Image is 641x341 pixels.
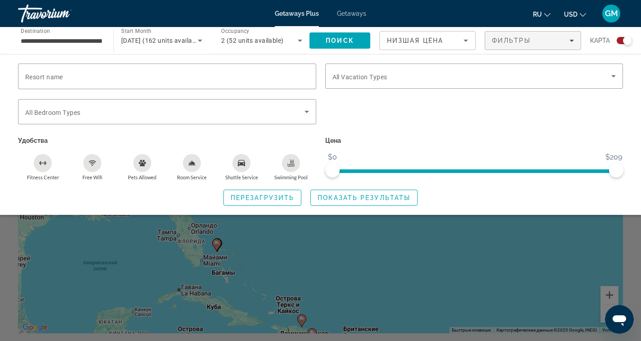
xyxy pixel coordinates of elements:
span: $209 [604,150,623,164]
a: Travorium [18,2,108,25]
span: Поиск [326,37,354,44]
span: 2 (52 units available) [221,37,284,44]
button: Показать результаты [310,190,418,206]
span: карта [590,34,610,47]
button: Shuttle Service [217,154,266,181]
span: Фильтры [492,37,531,44]
span: Pets Allowed [128,174,156,180]
span: Free Wifi [82,174,102,180]
ngx-slider: ngx-slider [325,169,623,171]
span: Shuttle Service [225,174,258,180]
input: Select destination [21,36,102,46]
button: Swimming Pool [266,154,316,181]
span: ru [533,11,542,18]
button: Free Wifi [68,154,117,181]
button: Filters [485,31,581,50]
span: Start Month [121,28,151,34]
span: [DATE] (162 units available) [121,37,203,44]
span: $0 [327,150,338,164]
span: Показать результаты [318,194,410,201]
button: User Menu [600,4,623,23]
span: All Bedroom Types [25,109,80,116]
button: Change language [533,8,550,21]
span: Resort name [25,73,63,81]
button: Pets Allowed [118,154,167,181]
mat-select: Sort by [387,35,468,46]
a: Getaways [337,10,366,17]
p: Цена [325,134,623,147]
button: Change currency [564,8,586,21]
span: Destination [21,27,50,34]
p: Удобства [18,134,316,147]
span: Низшая цена [387,37,443,44]
span: ngx-slider-max [609,163,623,177]
button: Перезагрузить [223,190,301,206]
span: Fitness Center [27,174,59,180]
button: Search [309,32,370,49]
span: Room Service [177,174,207,180]
span: ngx-slider [325,163,340,177]
button: Fitness Center [18,154,68,181]
span: Swimming Pool [274,174,308,180]
span: Occupancy [221,28,250,34]
span: USD [564,11,577,18]
a: Getaways Plus [275,10,319,17]
span: GM [605,9,618,18]
button: Room Service [167,154,217,181]
span: Перезагрузить [231,194,294,201]
iframe: Кнопка запуска окна обмена сообщениями [605,305,634,334]
span: All Vacation Types [332,73,387,81]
